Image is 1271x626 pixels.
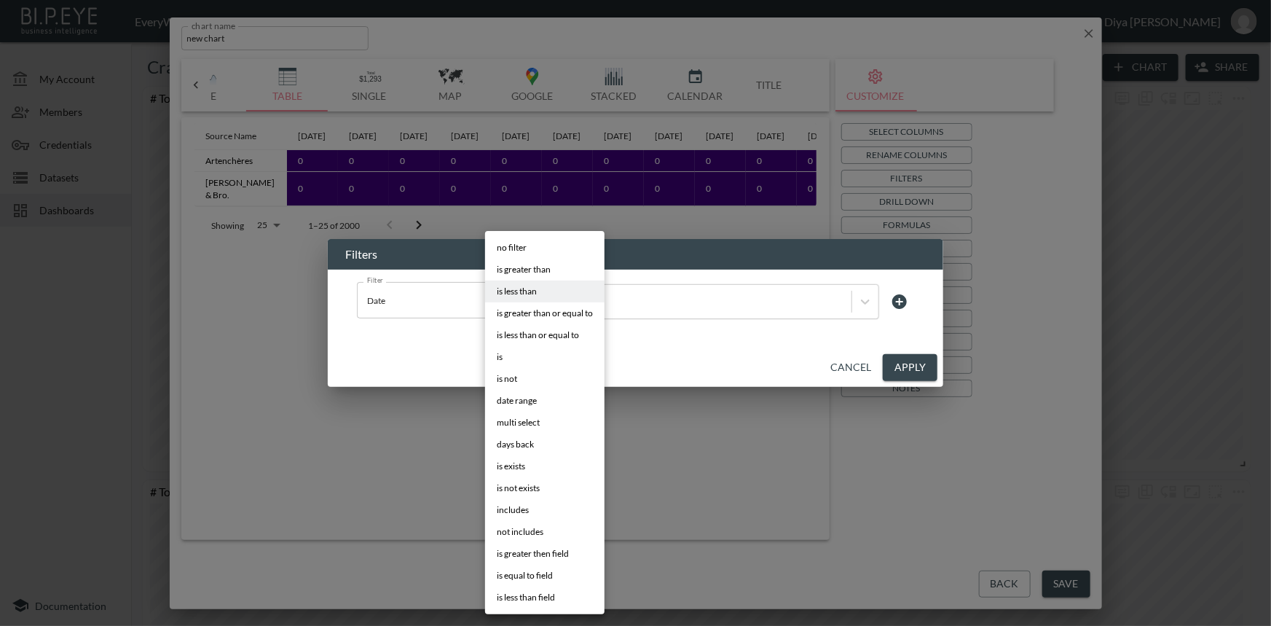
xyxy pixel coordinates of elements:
span: is greater then field [497,547,569,560]
span: is less than field [497,591,555,604]
span: is not exists [497,482,540,495]
span: is [497,351,503,364]
span: days back [497,438,534,451]
span: is greater than [497,263,551,276]
span: is equal to field [497,569,553,582]
span: includes [497,504,529,517]
span: multi select [497,416,540,429]
span: is exists [497,460,525,473]
span: is greater than or equal to [497,307,593,320]
span: is less than or equal to [497,329,579,342]
span: date range [497,394,537,407]
span: is not [497,372,517,386]
span: not includes [497,525,543,539]
span: is less than [497,285,537,298]
span: no filter [497,241,527,254]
